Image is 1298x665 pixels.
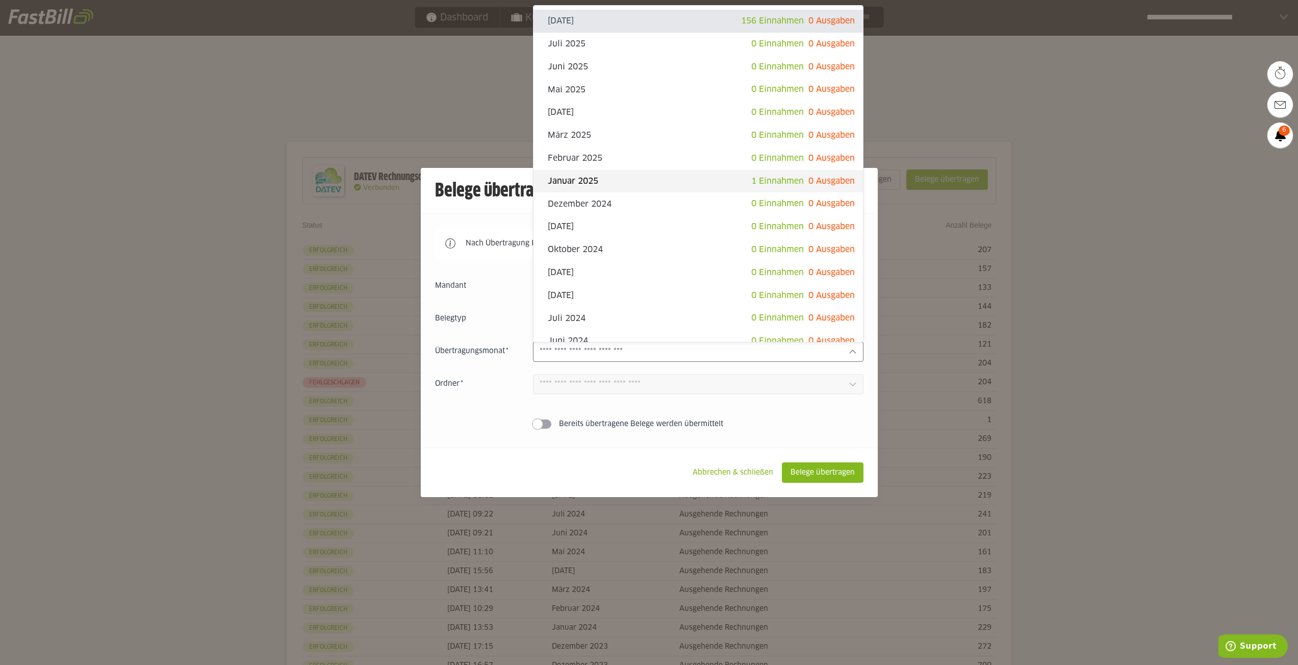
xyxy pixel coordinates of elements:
[533,284,863,307] sl-option: [DATE]
[751,154,804,162] span: 0 Einnahmen
[1279,126,1290,136] span: 6
[808,17,855,25] span: 0 Ausgaben
[1218,634,1288,660] iframe: Öffnet ein Widget, in dem Sie weitere Informationen finden
[808,108,855,116] span: 0 Ausgaben
[751,40,804,48] span: 0 Einnahmen
[751,177,804,185] span: 1 Einnahmen
[533,56,863,79] sl-option: Juni 2025
[808,177,855,185] span: 0 Ausgaben
[808,131,855,139] span: 0 Ausgaben
[751,314,804,322] span: 0 Einnahmen
[533,238,863,261] sl-option: Oktober 2024
[435,419,863,429] sl-switch: Bereits übertragene Belege werden übermittelt
[808,291,855,300] span: 0 Ausgaben
[808,245,855,254] span: 0 Ausgaben
[533,10,863,33] sl-option: [DATE]
[751,268,804,277] span: 0 Einnahmen
[751,131,804,139] span: 0 Einnahmen
[751,337,804,345] span: 0 Einnahmen
[533,215,863,238] sl-option: [DATE]
[533,261,863,284] sl-option: [DATE]
[751,291,804,300] span: 0 Einnahmen
[533,170,863,193] sl-option: Januar 2025
[808,200,855,208] span: 0 Ausgaben
[533,101,863,124] sl-option: [DATE]
[808,85,855,93] span: 0 Ausgaben
[533,330,863,353] sl-option: Juni 2024
[808,314,855,322] span: 0 Ausgaben
[751,108,804,116] span: 0 Einnahmen
[808,223,855,231] span: 0 Ausgaben
[533,192,863,215] sl-option: Dezember 2024
[751,63,804,71] span: 0 Einnahmen
[808,268,855,277] span: 0 Ausgaben
[808,154,855,162] span: 0 Ausgaben
[533,78,863,101] sl-option: Mai 2025
[808,337,855,345] span: 0 Ausgaben
[782,462,863,483] sl-button: Belege übertragen
[533,33,863,56] sl-option: Juli 2025
[533,124,863,147] sl-option: März 2025
[808,40,855,48] span: 0 Ausgaben
[533,307,863,330] sl-option: Juli 2024
[751,85,804,93] span: 0 Einnahmen
[1267,122,1293,148] a: 6
[751,223,804,231] span: 0 Einnahmen
[533,147,863,170] sl-option: Februar 2025
[684,462,782,483] sl-button: Abbrechen & schließen
[751,245,804,254] span: 0 Einnahmen
[751,200,804,208] span: 0 Einnahmen
[808,63,855,71] span: 0 Ausgaben
[741,17,804,25] span: 156 Einnahmen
